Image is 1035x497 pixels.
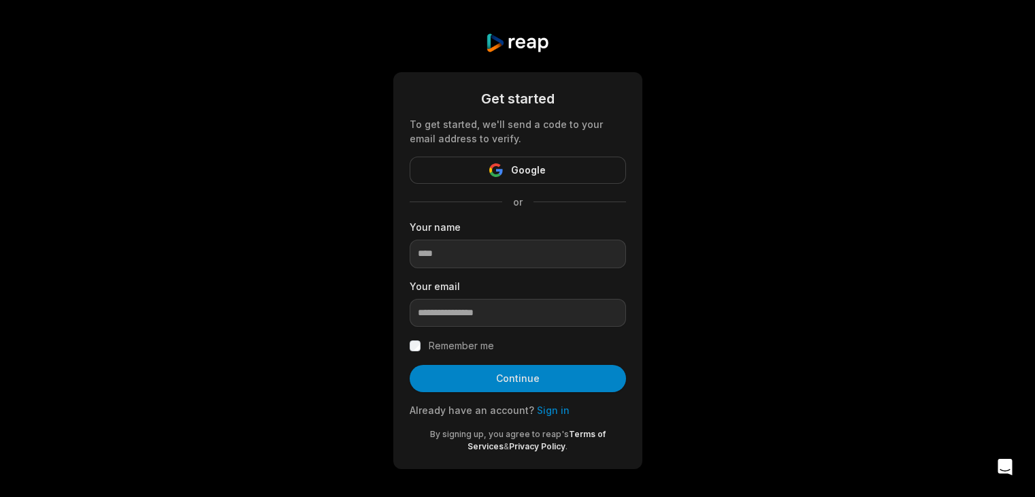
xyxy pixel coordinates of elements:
[509,441,565,451] a: Privacy Policy
[410,279,626,293] label: Your email
[410,117,626,146] div: To get started, we'll send a code to your email address to verify.
[502,195,533,209] span: or
[410,404,534,416] span: Already have an account?
[410,89,626,109] div: Get started
[511,162,546,178] span: Google
[565,441,568,451] span: .
[430,429,569,439] span: By signing up, you agree to reap's
[537,404,570,416] a: Sign in
[410,157,626,184] button: Google
[467,429,606,451] a: Terms of Services
[410,220,626,234] label: Your name
[485,33,550,53] img: reap
[429,338,494,354] label: Remember me
[410,365,626,392] button: Continue
[504,441,509,451] span: &
[989,451,1021,483] div: Open Intercom Messenger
